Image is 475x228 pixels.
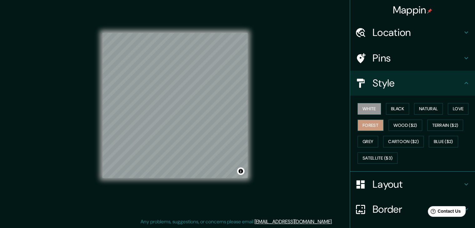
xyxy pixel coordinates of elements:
[350,46,475,71] div: Pins
[237,167,245,175] button: Toggle attribution
[350,71,475,96] div: Style
[334,218,335,226] div: .
[427,8,432,13] img: pin-icon.png
[350,20,475,45] div: Location
[393,4,433,16] h4: Mappin
[358,152,398,164] button: Satellite ($3)
[383,136,424,147] button: Cartoon ($2)
[373,77,463,89] h4: Style
[358,136,378,147] button: Grey
[386,103,409,115] button: Black
[419,204,468,221] iframe: Help widget launcher
[333,218,334,226] div: .
[448,103,468,115] button: Love
[350,197,475,222] div: Border
[102,33,248,178] canvas: Map
[388,120,422,131] button: Wood ($2)
[429,136,458,147] button: Blue ($2)
[358,103,381,115] button: White
[373,26,463,39] h4: Location
[414,103,443,115] button: Natural
[350,172,475,197] div: Layout
[373,203,463,216] h4: Border
[358,120,383,131] button: Forest
[141,218,333,226] p: Any problems, suggestions, or concerns please email .
[427,120,463,131] button: Terrain ($2)
[373,52,463,64] h4: Pins
[255,218,332,225] a: [EMAIL_ADDRESS][DOMAIN_NAME]
[373,178,463,191] h4: Layout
